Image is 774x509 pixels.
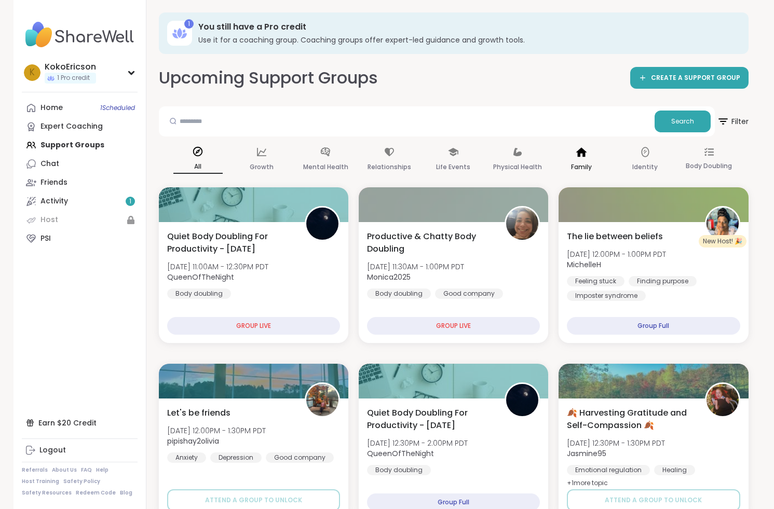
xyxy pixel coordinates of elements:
img: pipishay2olivia [306,384,338,416]
div: GROUP LIVE [167,317,340,335]
span: Let's be friends [167,407,230,419]
a: Safety Policy [63,478,100,485]
a: CREATE A SUPPORT GROUP [630,67,749,89]
div: Host [40,215,58,225]
span: Filter [717,109,749,134]
a: Expert Coaching [22,117,138,136]
div: New Host! 🎉 [699,235,746,247]
div: Healing [654,465,695,475]
a: Logout [22,441,138,460]
div: Home [40,103,63,113]
span: 1 [129,197,131,206]
div: Body doubling [367,288,431,299]
h2: Upcoming Support Groups [159,66,378,90]
span: Attend a group to unlock [605,496,702,505]
a: PSI [22,229,138,248]
div: Finding purpose [629,276,697,286]
b: QueenOfTheNight [367,448,434,459]
span: Search [671,117,694,126]
div: 1 [184,19,194,29]
p: Life Events [436,161,470,173]
a: About Us [52,466,77,474]
p: Relationships [368,161,411,173]
span: [DATE] 12:00PM - 1:00PM PDT [567,249,666,259]
p: Identity [632,161,658,173]
b: Jasmine95 [567,448,606,459]
span: K [30,66,35,79]
div: Friends [40,177,67,188]
b: pipishay2olivia [167,436,219,446]
span: CREATE A SUPPORT GROUP [651,74,740,82]
div: Body doubling [167,288,231,299]
a: Activity1 [22,192,138,211]
b: QueenOfTheNight [167,272,234,282]
h3: You still have a Pro credit [198,21,734,33]
a: Friends [22,173,138,192]
div: Emotional regulation [567,465,650,475]
button: Search [655,111,711,132]
span: [DATE] 12:30PM - 1:30PM PDT [567,438,665,448]
span: Quiet Body Doubling For Productivity - [DATE] [367,407,493,432]
span: Attend a group to unlock [205,496,302,505]
div: Good company [435,288,503,299]
a: Help [96,466,108,474]
a: Host Training [22,478,59,485]
div: GROUP LIVE [367,317,540,335]
div: Group Full [567,317,740,335]
span: [DATE] 11:30AM - 1:00PM PDT [367,262,464,272]
a: Referrals [22,466,48,474]
p: Family [571,161,592,173]
span: 1 Pro credit [57,74,90,82]
div: PSI [40,233,51,244]
div: Expert Coaching [40,121,103,132]
div: Depression [210,452,262,463]
a: Chat [22,155,138,173]
a: FAQ [81,466,92,474]
img: MichelleH [707,208,739,240]
p: Growth [250,161,274,173]
a: Blog [120,489,132,497]
span: 🍂 Harvesting Gratitude and Self-Compassion 🍂 [567,407,693,432]
div: Activity [40,196,68,207]
img: ShareWell Nav Logo [22,17,138,53]
span: Productive & Chatty Body Doubling [367,230,493,255]
div: Imposter syndrome [567,291,646,301]
h3: Use it for a coaching group. Coaching groups offer expert-led guidance and growth tools. [198,35,734,45]
div: Body doubling [367,465,431,475]
p: Physical Health [493,161,542,173]
span: [DATE] 12:30PM - 2:00PM PDT [367,438,468,448]
div: Anxiety [167,452,206,463]
b: Monica2025 [367,272,411,282]
img: QueenOfTheNight [506,384,538,416]
a: Home1Scheduled [22,99,138,117]
img: QueenOfTheNight [306,208,338,240]
p: All [173,160,223,174]
div: KokoEricson [45,61,96,73]
span: The lie between beliefs [567,230,663,243]
div: Logout [39,445,66,456]
span: 1 Scheduled [100,104,135,112]
b: MichelleH [567,259,601,270]
img: Monica2025 [506,208,538,240]
span: [DATE] 12:00PM - 1:30PM PDT [167,425,266,436]
span: Quiet Body Doubling For Productivity - [DATE] [167,230,293,255]
div: Chat [40,159,59,169]
a: Safety Resources [22,489,72,497]
div: Good company [266,452,334,463]
a: Host [22,211,138,229]
span: [DATE] 11:00AM - 12:30PM PDT [167,262,268,272]
a: Redeem Code [76,489,116,497]
div: Earn $20 Credit [22,414,138,432]
div: Feeling stuck [567,276,624,286]
p: Mental Health [303,161,348,173]
p: Body Doubling [686,160,732,172]
img: Jasmine95 [707,384,739,416]
button: Filter [717,106,749,136]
